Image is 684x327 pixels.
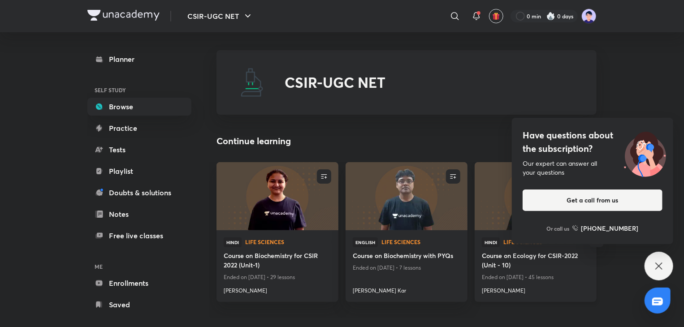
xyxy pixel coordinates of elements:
img: Company Logo [87,10,160,21]
a: Browse [87,98,191,116]
h2: Continue learning [216,134,291,148]
a: Playlist [87,162,191,180]
a: Notes [87,205,191,223]
h6: [PHONE_NUMBER] [581,224,639,233]
span: Life Sciences [381,239,460,245]
a: Life Sciences [381,239,460,245]
a: new-thumbnail [216,162,338,230]
a: Tests [87,141,191,159]
img: ttu_illustration_new.svg [617,129,673,177]
a: Course on Ecology for CSIR-2022 (Unit - 10) [482,251,589,271]
a: Practice [87,119,191,137]
span: Life Sciences [245,239,331,245]
a: [PERSON_NAME] [224,283,331,295]
a: Course on Biochemistry with PYQs [353,251,460,262]
div: Our expert can answer all your questions [523,159,662,177]
img: streak [546,12,555,21]
img: nidhi shreya [581,9,597,24]
a: [PERSON_NAME] [482,283,589,295]
h6: ME [87,259,191,274]
a: Saved [87,296,191,314]
p: Or call us [547,224,570,232]
a: new-thumbnail [346,162,468,230]
button: CSIR-UGC NET [182,7,259,25]
img: new-thumbnail [215,161,339,231]
h6: SELF STUDY [87,82,191,98]
a: [PERSON_NAME] Kar [353,283,460,295]
a: Doubts & solutions [87,184,191,202]
img: CSIR-UGC NET [238,68,267,97]
span: English [353,237,378,247]
span: Life Sciences [503,239,589,245]
a: Free live classes [87,227,191,245]
a: Enrollments [87,274,191,292]
span: Hindi [482,237,500,247]
a: Life Sciences [245,239,331,245]
p: Ended on [DATE] • 29 lessons [224,271,331,283]
a: Company Logo [87,10,160,23]
p: Ended on [DATE] • 45 lessons [482,271,589,283]
p: Ended on [DATE] • 7 lessons [353,262,460,274]
a: new-thumbnail [475,162,597,230]
a: Planner [87,50,191,68]
a: [PHONE_NUMBER] [572,224,639,233]
a: Life Sciences [503,239,589,245]
button: avatar [489,9,503,23]
img: new-thumbnail [344,161,468,231]
a: Course on Biochemistry for CSIR 2022 (Unit-1) [224,251,331,271]
img: avatar [492,12,500,20]
h4: Have questions about the subscription? [523,129,662,155]
h2: CSIR-UGC NET [285,74,385,91]
button: Get a call from us [523,189,662,211]
span: Hindi [224,237,242,247]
